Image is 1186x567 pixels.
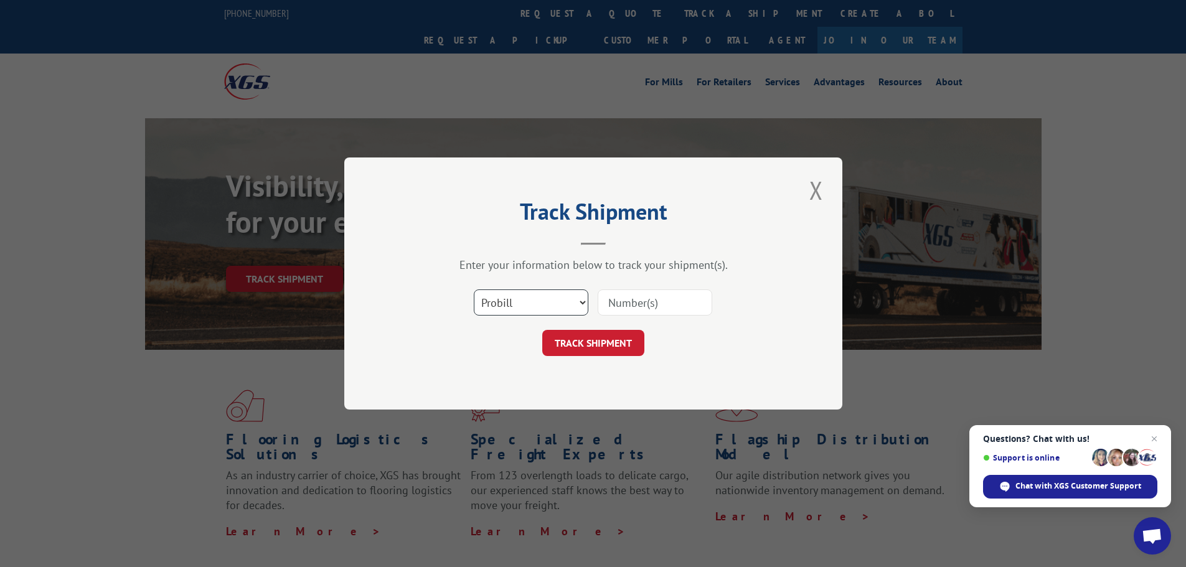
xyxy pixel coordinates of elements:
[598,289,712,316] input: Number(s)
[1015,480,1141,492] span: Chat with XGS Customer Support
[542,330,644,356] button: TRACK SHIPMENT
[983,475,1157,499] span: Chat with XGS Customer Support
[1134,517,1171,555] a: Open chat
[806,173,827,207] button: Close modal
[983,453,1088,462] span: Support is online
[983,434,1157,444] span: Questions? Chat with us!
[407,203,780,227] h2: Track Shipment
[407,258,780,272] div: Enter your information below to track your shipment(s).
